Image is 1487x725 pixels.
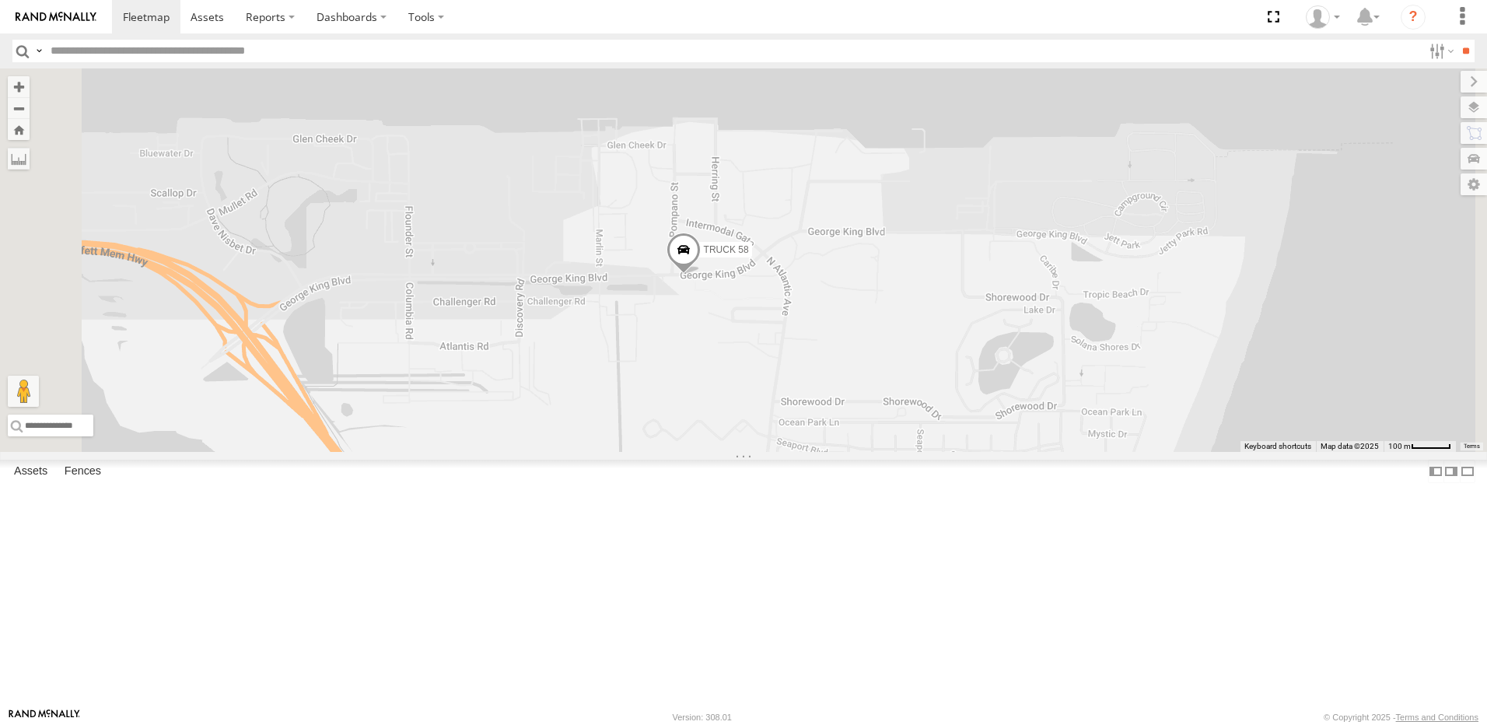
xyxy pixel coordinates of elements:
button: Drag Pegman onto the map to open Street View [8,376,39,407]
label: Dock Summary Table to the Right [1443,460,1459,482]
img: rand-logo.svg [16,12,96,23]
span: TRUCK 58 [704,244,749,255]
span: Map data ©2025 [1321,442,1379,450]
a: Terms and Conditions [1396,713,1478,722]
button: Zoom out [8,97,30,119]
label: Map Settings [1461,173,1487,195]
a: Visit our Website [9,709,80,725]
button: Zoom Home [8,119,30,140]
a: Terms (opens in new tab) [1464,443,1480,450]
button: Keyboard shortcuts [1244,441,1311,452]
label: Hide Summary Table [1460,460,1475,482]
span: 100 m [1388,442,1411,450]
div: Thomas Crowe [1300,5,1345,29]
label: Assets [6,461,55,482]
button: Zoom in [8,76,30,97]
div: © Copyright 2025 - [1324,713,1478,722]
label: Fences [57,461,109,482]
label: Search Filter Options [1423,40,1457,62]
button: Map Scale: 100 m per 48 pixels [1384,441,1456,452]
label: Measure [8,148,30,170]
label: Dock Summary Table to the Left [1428,460,1443,482]
i: ? [1401,5,1426,30]
div: Version: 308.01 [673,713,732,722]
label: Search Query [33,40,45,62]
